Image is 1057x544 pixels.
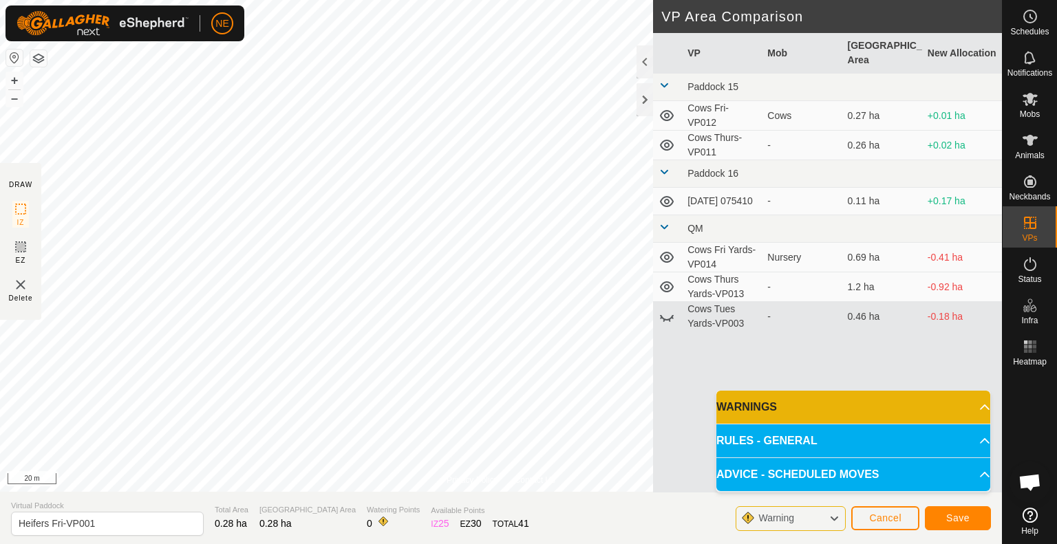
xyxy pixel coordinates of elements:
span: Warning [758,512,794,523]
span: Total Area [215,504,248,516]
span: 0.28 ha [215,518,247,529]
td: Cows Tues Yards-VP003 [682,302,762,331]
span: 30 [471,518,482,529]
span: Paddock 15 [687,81,738,92]
p-accordion-header: WARNINGS [716,391,990,424]
button: Reset Map [6,50,23,66]
td: 0.46 ha [842,302,922,331]
td: 1.2 ha [842,272,922,302]
span: Delete [9,293,33,303]
span: Available Points [431,505,528,516]
td: +0.02 ha [922,131,1002,160]
button: Cancel [851,506,919,530]
span: Cancel [869,512,901,523]
h2: VP Area Comparison [661,8,1002,25]
span: [GEOGRAPHIC_DATA] Area [259,504,356,516]
span: 41 [518,518,529,529]
th: [GEOGRAPHIC_DATA] Area [842,33,922,74]
td: -0.41 ha [922,243,1002,272]
div: TOTAL [493,516,529,531]
td: 0.26 ha [842,131,922,160]
span: Save [946,512,970,523]
td: +0.17 ha [922,188,1002,215]
span: NE [215,17,228,31]
div: - [767,194,836,208]
div: - [767,280,836,294]
td: 0.27 ha [842,101,922,131]
img: VP [12,276,29,293]
td: 0.11 ha [842,188,922,215]
span: Animals [1015,151,1045,160]
div: Cows [767,109,836,123]
span: RULES - GENERAL [716,433,818,449]
a: Help [1003,502,1057,541]
span: Schedules [1010,28,1049,36]
span: 0.28 ha [259,518,292,529]
div: - [767,138,836,153]
th: New Allocation [922,33,1002,74]
img: Gallagher Logo [17,11,189,36]
a: Open chat [1010,461,1051,503]
td: Cows Fri Yards-VP014 [682,243,762,272]
td: Cows Thurs Yards-VP013 [682,272,762,302]
button: Map Layers [30,50,47,67]
span: IZ [17,217,25,228]
th: VP [682,33,762,74]
span: QM [687,223,703,234]
span: Virtual Paddock [11,500,204,512]
td: Cows Thurs-VP011 [682,131,762,160]
span: Notifications [1007,69,1052,77]
button: Save [925,506,991,530]
span: VPs [1022,234,1037,242]
td: Cows Fri-VP012 [682,101,762,131]
td: -0.18 ha [922,302,1002,331]
td: 0.69 ha [842,243,922,272]
span: 0 [367,518,372,529]
div: - [767,309,836,324]
span: Watering Points [367,504,420,516]
span: Help [1021,527,1038,535]
span: Status [1018,275,1041,283]
div: EZ [460,516,482,531]
p-accordion-header: ADVICE - SCHEDULED MOVES [716,458,990,491]
p-accordion-header: RULES - GENERAL [716,424,990,457]
span: ADVICE - SCHEDULED MOVES [716,466,879,483]
button: + [6,72,23,89]
span: WARNINGS [716,399,777,415]
span: Heatmap [1013,358,1047,366]
div: Nursery [767,250,836,265]
a: Privacy Policy [447,474,498,486]
td: [DATE] 075410 [682,188,762,215]
span: Paddock 16 [687,168,738,179]
span: 25 [438,518,449,529]
button: – [6,90,23,107]
span: Infra [1021,316,1038,325]
span: Neckbands [1009,193,1050,201]
th: Mob [762,33,842,74]
span: EZ [16,255,26,265]
div: DRAW [9,179,32,190]
td: +0.01 ha [922,101,1002,131]
td: -0.92 ha [922,272,1002,302]
div: IZ [431,516,449,531]
span: Mobs [1020,110,1040,118]
a: Contact Us [515,474,555,486]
